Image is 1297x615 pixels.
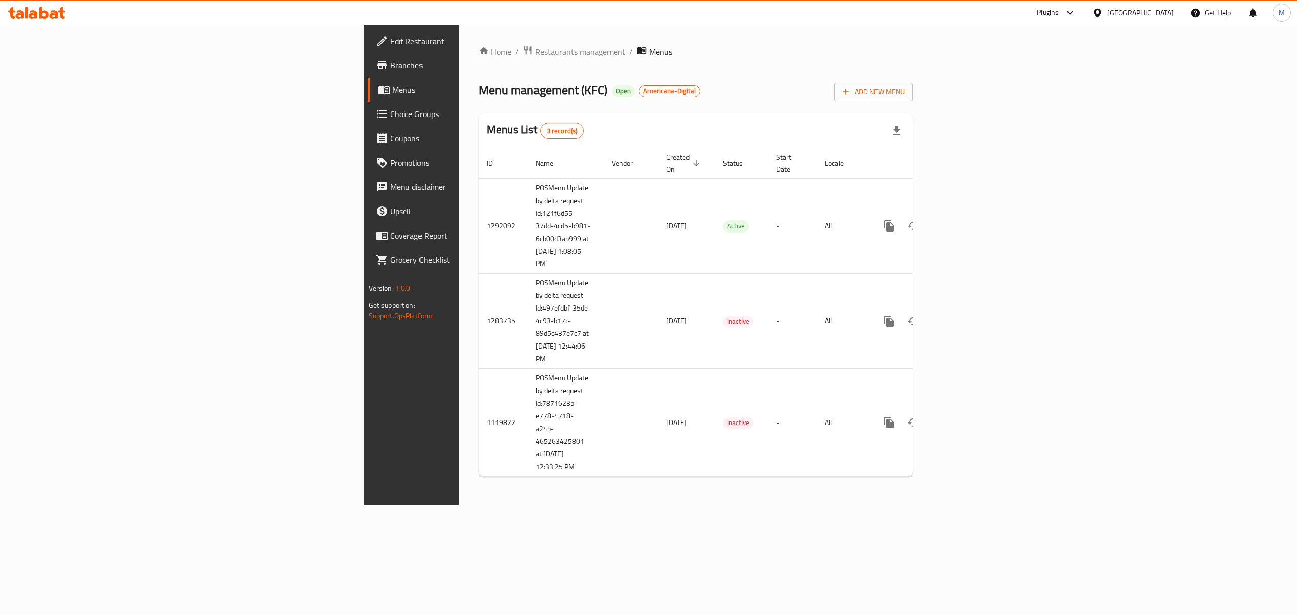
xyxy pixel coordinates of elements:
span: Coverage Report [390,229,573,242]
button: more [877,214,901,238]
button: Change Status [901,309,926,333]
h2: Menus List [487,122,584,139]
a: Promotions [368,150,581,175]
span: Created On [666,151,703,175]
span: 3 record(s) [541,126,584,136]
div: Open [612,85,635,97]
span: Choice Groups [390,108,573,120]
td: - [768,274,817,369]
td: - [768,178,817,274]
th: Actions [869,148,982,179]
div: Total records count [540,123,584,139]
nav: breadcrumb [479,45,913,58]
span: M [1279,7,1285,18]
span: Menus [392,84,573,96]
td: - [768,369,817,477]
a: Support.OpsPlatform [369,309,433,322]
a: Menus [368,78,581,102]
a: Coupons [368,126,581,150]
span: Grocery Checklist [390,254,573,266]
span: Menu disclaimer [390,181,573,193]
span: Get support on: [369,299,415,312]
button: Change Status [901,214,926,238]
div: Inactive [723,316,753,328]
td: All [817,178,869,274]
span: Inactive [723,316,753,327]
a: Menu disclaimer [368,175,581,199]
button: Add New Menu [834,83,913,101]
span: Coupons [390,132,573,144]
div: Plugins [1037,7,1059,19]
span: Locale [825,157,857,169]
div: Active [723,220,749,233]
span: [DATE] [666,314,687,327]
td: All [817,369,869,477]
a: Edit Restaurant [368,29,581,53]
button: Change Status [901,410,926,435]
li: / [629,46,633,58]
span: Add New Menu [843,86,905,98]
span: Branches [390,59,573,71]
span: [DATE] [666,416,687,429]
span: ID [487,157,506,169]
a: Upsell [368,199,581,223]
td: All [817,274,869,369]
span: Upsell [390,205,573,217]
span: [DATE] [666,219,687,233]
a: Branches [368,53,581,78]
div: [GEOGRAPHIC_DATA] [1107,7,1174,18]
span: Active [723,220,749,232]
div: Export file [885,119,909,143]
span: Edit Restaurant [390,35,573,47]
span: Status [723,157,756,169]
a: Choice Groups [368,102,581,126]
button: more [877,309,901,333]
span: Menus [649,46,672,58]
a: Grocery Checklist [368,248,581,272]
a: Coverage Report [368,223,581,248]
table: enhanced table [479,148,982,477]
span: Name [536,157,566,169]
span: 1.0.0 [395,282,411,295]
span: Start Date [776,151,805,175]
span: Vendor [612,157,646,169]
span: Inactive [723,417,753,429]
span: Promotions [390,157,573,169]
span: Open [612,87,635,95]
span: Version: [369,282,394,295]
button: more [877,410,901,435]
span: Americana-Digital [639,87,700,95]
